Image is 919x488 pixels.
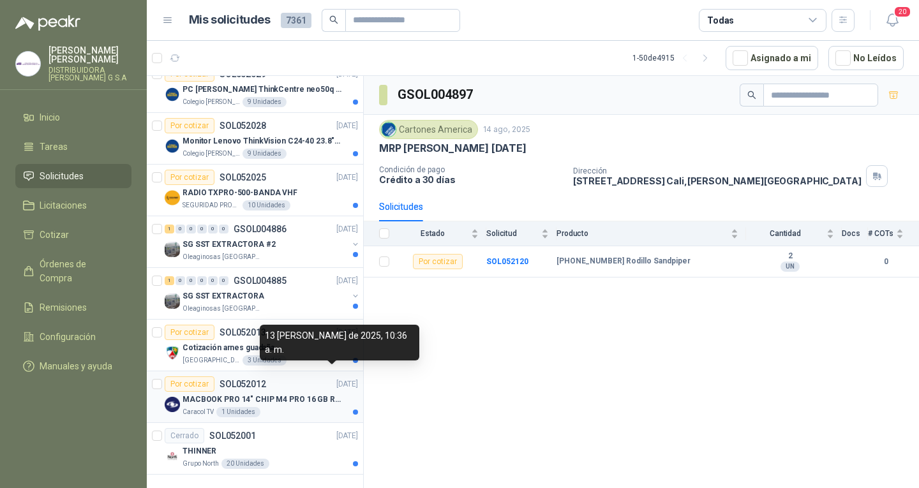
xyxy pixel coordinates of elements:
div: UN [781,262,800,272]
div: 1 - 50 de 4915 [632,48,715,68]
a: Manuales y ayuda [15,354,131,378]
img: Company Logo [165,293,180,309]
p: GSOL004886 [234,225,287,233]
p: SOL052001 [209,431,256,440]
span: Manuales y ayuda [40,359,112,373]
span: 7361 [281,13,311,28]
div: Solicitudes [379,200,423,214]
div: 9 Unidades [243,149,287,159]
span: Tareas [40,140,68,154]
img: Company Logo [165,190,180,205]
a: Licitaciones [15,193,131,218]
div: Cartones America [379,120,478,139]
p: DISTRIBUIDORA [PERSON_NAME] G S.A [49,66,131,82]
p: [PERSON_NAME] [PERSON_NAME] [49,46,131,64]
img: Company Logo [382,122,396,137]
div: 3 Unidades [243,355,287,366]
div: 13 [PERSON_NAME] de 2025, 10:36 a. m. [260,325,419,360]
p: [DATE] [336,223,358,235]
span: Solicitudes [40,169,84,183]
img: Company Logo [165,87,180,102]
span: # COTs [868,229,893,238]
th: # COTs [868,221,919,246]
div: 0 [186,225,196,233]
p: Oleaginosas [GEOGRAPHIC_DATA][PERSON_NAME] [183,304,263,314]
div: Por cotizar [413,254,463,269]
p: SOL052012 [220,380,266,388]
img: Company Logo [165,242,180,257]
p: Crédito a 30 días [379,174,563,185]
div: Todas [707,13,734,27]
a: Órdenes de Compra [15,252,131,290]
p: Grupo North [183,459,219,469]
span: search [329,15,338,24]
p: SG SST EXTRACTORA #2 [183,239,276,251]
div: 0 [186,276,196,285]
div: 0 [176,276,185,285]
p: PC [PERSON_NAME] ThinkCentre neo50q Gen 4 Core i5 16Gb 512Gb SSD Win 11 Pro 3YW Con Teclado y Mouse [183,84,341,96]
p: [STREET_ADDRESS] Cali , [PERSON_NAME][GEOGRAPHIC_DATA] [573,175,862,186]
p: [DATE] [336,275,358,287]
div: Por cotizar [165,170,214,185]
img: Company Logo [165,345,180,360]
b: 2 [746,251,834,262]
a: Por cotizarSOL052025[DATE] Company LogoRADIO TXPRO-500-BANDA VHFSEGURIDAD PROVISER LTDA10 Unidades [147,165,363,216]
div: 1 [165,276,174,285]
p: 14 ago, 2025 [483,124,530,136]
div: 20 Unidades [221,459,269,469]
div: Por cotizar [165,118,214,133]
th: Solicitud [486,221,557,246]
p: SOL052025 [220,173,266,182]
div: 0 [176,225,185,233]
a: Por cotizarSOL052029[DATE] Company LogoPC [PERSON_NAME] ThinkCentre neo50q Gen 4 Core i5 16Gb 512... [147,61,363,113]
p: Cotización arnes guadaña [183,342,274,354]
div: 10 Unidades [243,200,290,211]
a: Cotizar [15,223,131,247]
a: Inicio [15,105,131,129]
div: 0 [197,225,207,233]
p: RADIO TXPRO-500-BANDA VHF [183,187,297,199]
button: No Leídos [828,46,904,70]
p: MACBOOK PRO 14" CHIP M4 PRO 16 GB RAM 1TB [183,394,341,406]
b: [PHONE_NUMBER] Rodillo Sandpiper [557,256,691,267]
span: Producto [557,229,728,238]
a: Por cotizarSOL052013[DATE] Company LogoCotización arnes guadaña[GEOGRAPHIC_DATA]3 Unidades [147,320,363,371]
a: 1 0 0 0 0 0 GSOL004886[DATE] Company LogoSG SST EXTRACTORA #2Oleaginosas [GEOGRAPHIC_DATA][PERSON... [165,221,361,262]
p: SEGURIDAD PROVISER LTDA [183,200,240,211]
h3: GSOL004897 [398,85,475,105]
div: Cerrado [165,428,204,443]
a: CerradoSOL052001[DATE] Company LogoTHINNERGrupo North20 Unidades [147,423,363,475]
span: Solicitud [486,229,539,238]
h1: Mis solicitudes [189,11,271,29]
img: Logo peakr [15,15,80,31]
span: Configuración [40,330,96,344]
a: Solicitudes [15,164,131,188]
div: 0 [219,225,228,233]
button: Asignado a mi [726,46,818,70]
div: 0 [208,225,218,233]
span: Remisiones [40,300,87,314]
p: MRP [PERSON_NAME] [DATE] [379,142,527,155]
p: SOL052013 [220,328,266,337]
img: Company Logo [165,138,180,154]
div: Por cotizar [165,376,214,392]
img: Company Logo [165,448,180,464]
p: Caracol TV [183,407,214,417]
p: Monitor Lenovo ThinkVision C24-40 23.8" 3YW [183,135,341,147]
a: SOL052120 [486,257,528,266]
th: Docs [842,221,868,246]
p: SG SST EXTRACTORA [183,290,264,302]
span: search [747,91,756,100]
span: Cantidad [746,229,824,238]
div: 0 [197,276,207,285]
p: Colegio [PERSON_NAME] [183,149,240,159]
p: [DATE] [336,172,358,184]
th: Producto [557,221,746,246]
span: Licitaciones [40,198,87,212]
a: Por cotizarSOL052028[DATE] Company LogoMonitor Lenovo ThinkVision C24-40 23.8" 3YWColegio [PERSON... [147,113,363,165]
img: Company Logo [16,52,40,76]
img: Company Logo [165,397,180,412]
p: [GEOGRAPHIC_DATA] [183,355,240,366]
b: 0 [868,256,904,268]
